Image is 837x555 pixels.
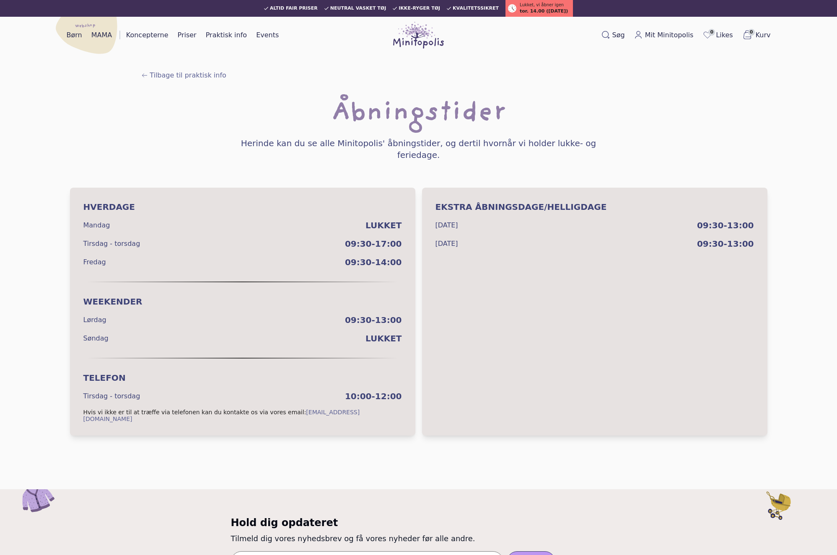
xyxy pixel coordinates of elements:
[88,28,116,42] a: MAMA
[645,30,694,40] span: Mit Minitopolis
[365,333,402,344] span: Lukket
[393,22,444,49] img: Minitopolis logo
[83,391,140,401] div: Tirsdag - torsdag
[202,28,250,42] a: Praktisk info
[174,28,200,42] a: Priser
[83,201,402,213] h4: Hverdage
[345,256,402,268] span: 09:30-14:00
[83,257,106,267] div: Fredag
[231,137,606,161] h4: Herinde kan du se alle Minitopolis' åbningstider, og dertil hvornår vi holder lukke- og feriedage.
[231,533,606,545] p: Tilmeld dig vores nyhedsbrev og få vores nyheder før alle andre.
[612,30,625,40] span: Søg
[83,409,360,422] a: [EMAIL_ADDRESS][DOMAIN_NAME]
[345,390,402,402] span: 10:00-12:00
[435,239,458,249] div: [DATE]
[345,314,402,326] span: 09:30-13:00
[708,29,715,36] span: 0
[83,315,106,325] div: Lørdag
[365,219,402,231] span: Lukket
[699,28,736,42] a: 0Likes
[83,220,110,230] div: Mandag
[330,6,386,11] span: Neutral vasket tøj
[123,28,172,42] a: Koncepterne
[83,409,402,422] p: Hvis vi ikke er til at træffe via telefonen kan du kontakte os via vores email:
[253,28,282,42] a: Events
[150,70,226,80] span: Tilbage til praktisk info
[332,101,506,127] h1: Åbningstider
[141,70,226,80] a: Tilbage til praktisk info
[435,201,754,213] h4: Ekstra Åbningsdage/Helligdage
[83,296,402,307] h4: Weekender
[520,8,568,15] span: tor. 14.00 ([DATE])
[83,333,109,343] div: Søndag
[399,6,440,11] span: Ikke-ryger tøj
[63,28,86,42] a: Børn
[270,6,318,11] span: Altid fair priser
[231,516,606,529] h3: Hold dig opdateret
[83,372,402,384] h4: Telefon
[739,28,774,42] button: 0Kurv
[697,219,754,231] span: 09:30-13:00
[631,28,697,42] a: Mit Minitopolis
[697,238,754,250] span: 09:30-13:00
[598,28,628,42] button: Søg
[453,6,499,11] span: Kvalitetssikret
[748,29,755,36] span: 0
[716,30,733,40] span: Likes
[435,220,458,230] div: [DATE]
[83,239,140,249] div: Tirsdag - torsdag
[756,30,771,40] span: Kurv
[520,2,564,8] span: Lukket, vi åbner igen
[345,238,402,250] span: 09:30-17:00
